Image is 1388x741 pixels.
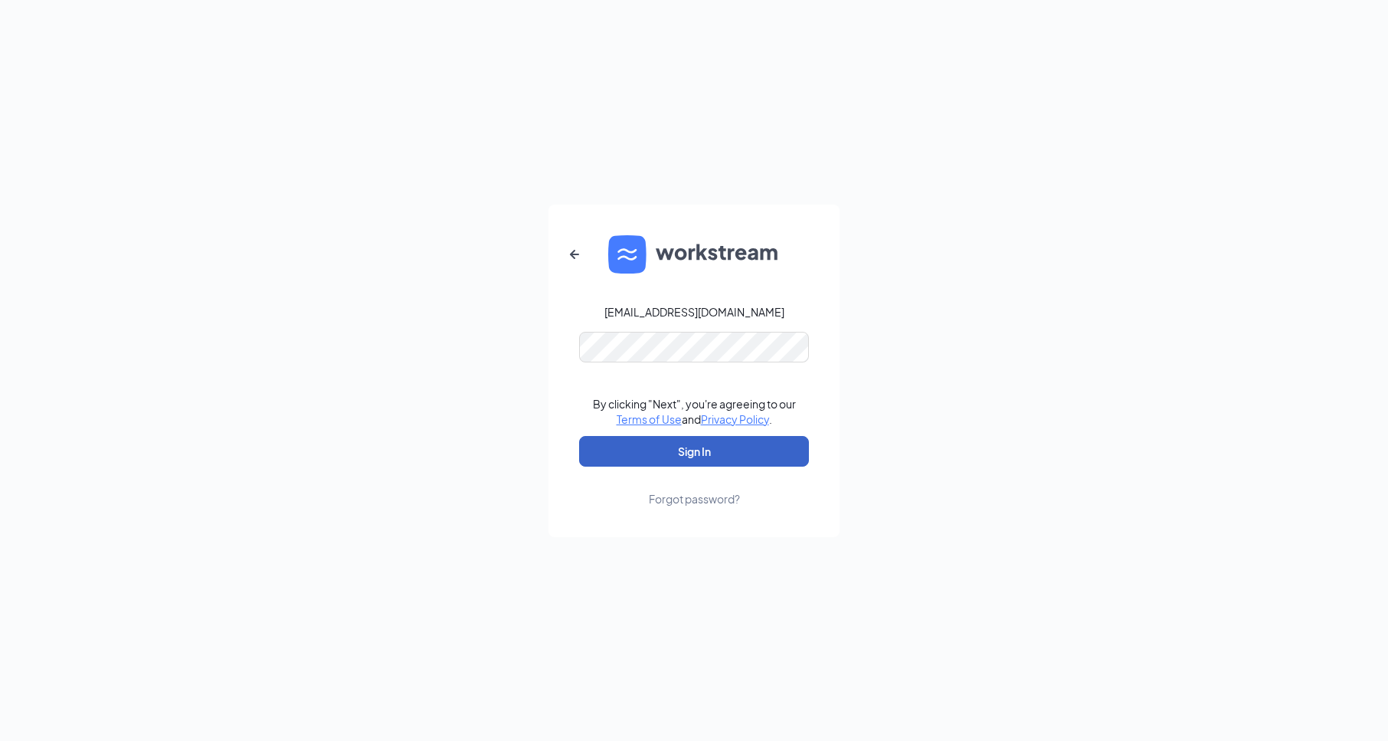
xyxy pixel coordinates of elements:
[649,467,740,507] a: Forgot password?
[608,235,780,274] img: WS logo and Workstream text
[556,236,593,273] button: ArrowLeftNew
[593,396,796,427] div: By clicking "Next", you're agreeing to our and .
[579,436,809,467] button: Sign In
[617,412,682,426] a: Terms of Use
[604,304,784,320] div: [EMAIL_ADDRESS][DOMAIN_NAME]
[649,491,740,507] div: Forgot password?
[565,245,584,264] svg: ArrowLeftNew
[701,412,769,426] a: Privacy Policy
